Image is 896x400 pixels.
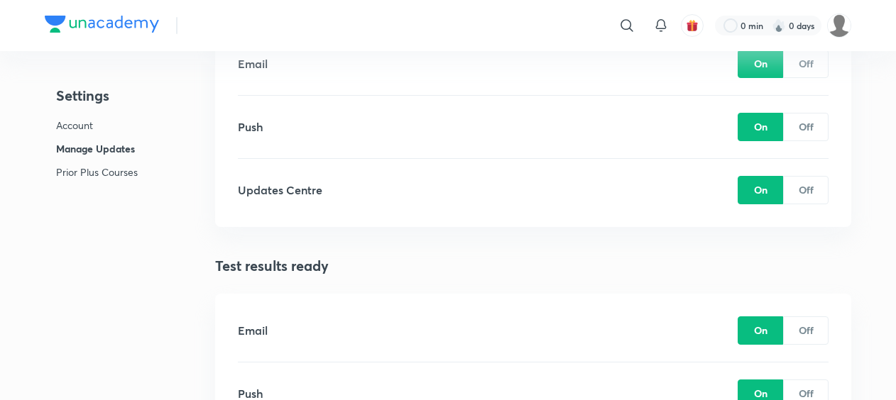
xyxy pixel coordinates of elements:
[799,56,814,71] p: Off
[754,182,767,197] p: On
[799,182,814,197] p: Off
[754,323,767,338] p: On
[56,118,138,133] p: Account
[238,182,322,199] h5: Updates Centre
[772,18,786,33] img: streak
[754,56,767,71] p: On
[238,322,268,339] h5: Email
[56,85,138,106] h4: Settings
[799,119,814,134] p: Off
[45,16,159,33] img: Company Logo
[827,13,851,38] img: Karan Patira
[238,118,263,135] h5: Push
[215,255,851,277] h4: Test results ready
[686,19,699,32] img: avatar
[754,119,767,134] p: On
[56,141,138,156] p: Manage Updates
[45,16,159,36] a: Company Logo
[799,323,814,338] p: Off
[681,14,704,37] button: avatar
[56,165,138,179] p: Prior Plus Courses
[238,55,268,72] h5: Email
